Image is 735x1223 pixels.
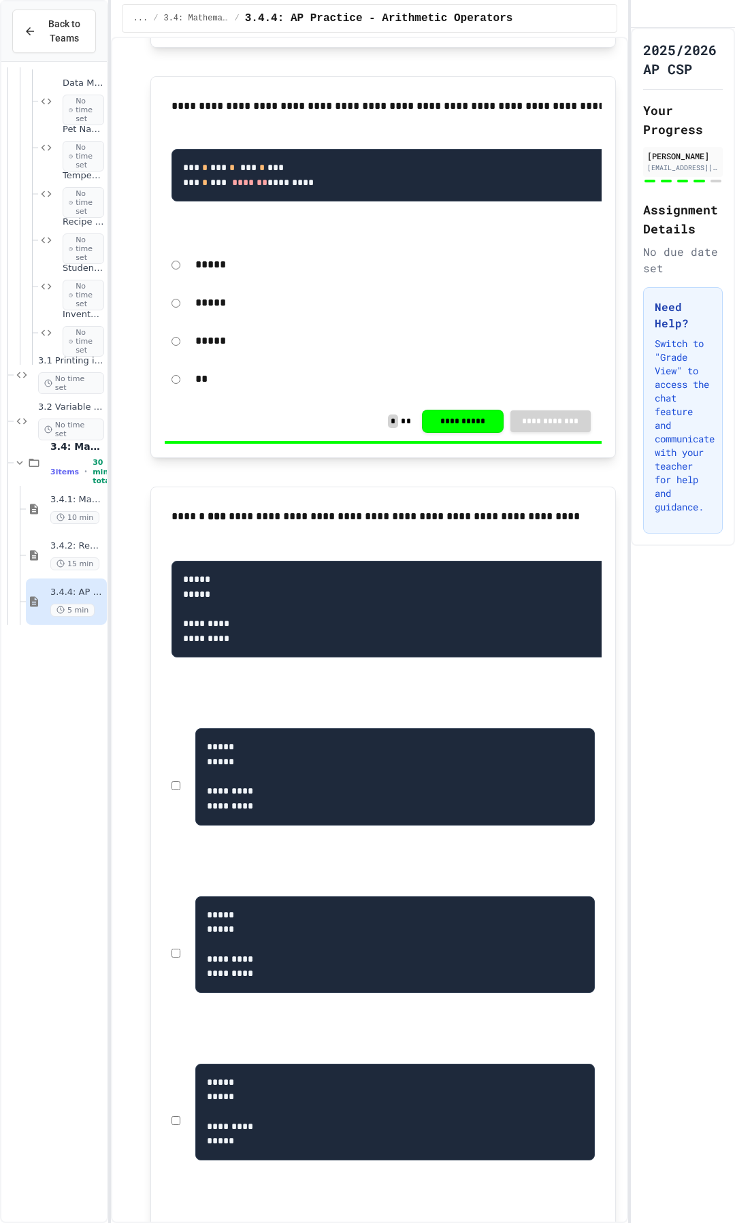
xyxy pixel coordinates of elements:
[163,13,229,24] span: 3.4: Mathematical Operators
[63,187,104,218] span: No time set
[50,557,99,570] span: 15 min
[50,468,79,476] span: 3 items
[50,511,99,524] span: 10 min
[63,78,104,89] span: Data Mix-Up Fix
[63,280,104,311] span: No time set
[63,263,104,274] span: Student ID Scanner
[44,17,84,46] span: Back to Teams
[643,244,723,276] div: No due date set
[647,163,719,173] div: [EMAIL_ADDRESS][DOMAIN_NAME]
[63,233,104,265] span: No time set
[63,216,104,228] span: Recipe Calculator
[50,604,95,617] span: 5 min
[12,10,96,53] button: Back to Teams
[93,458,112,485] span: 30 min total
[50,540,104,552] span: 3.4.2: Review - Mathematical Operators
[38,402,104,413] span: 3.2 Variable Assignment & Type Boss Fight
[655,299,711,331] h3: Need Help?
[643,101,723,139] h2: Your Progress
[50,440,104,453] span: 3.4: Mathematical Operators
[38,372,104,394] span: No time set
[643,40,723,78] h1: 2025/2026 AP CSP
[38,419,104,440] span: No time set
[133,13,148,24] span: ...
[63,141,104,172] span: No time set
[50,494,104,506] span: 3.4.1: Mathematical Operators
[647,150,719,162] div: [PERSON_NAME]
[63,95,104,126] span: No time set
[38,355,104,367] span: 3.1 Printing in Python Boss Fight
[234,13,239,24] span: /
[50,587,104,598] span: 3.4.4: AP Practice - Arithmetic Operators
[84,466,87,477] span: •
[245,10,513,27] span: 3.4.4: AP Practice - Arithmetic Operators
[63,124,104,135] span: Pet Name Keeper
[63,326,104,357] span: No time set
[643,200,723,238] h2: Assignment Details
[63,170,104,182] span: Temperature Converter
[63,309,104,321] span: Inventory Organizer
[153,13,158,24] span: /
[655,337,711,514] p: Switch to "Grade View" to access the chat feature and communicate with your teacher for help and ...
